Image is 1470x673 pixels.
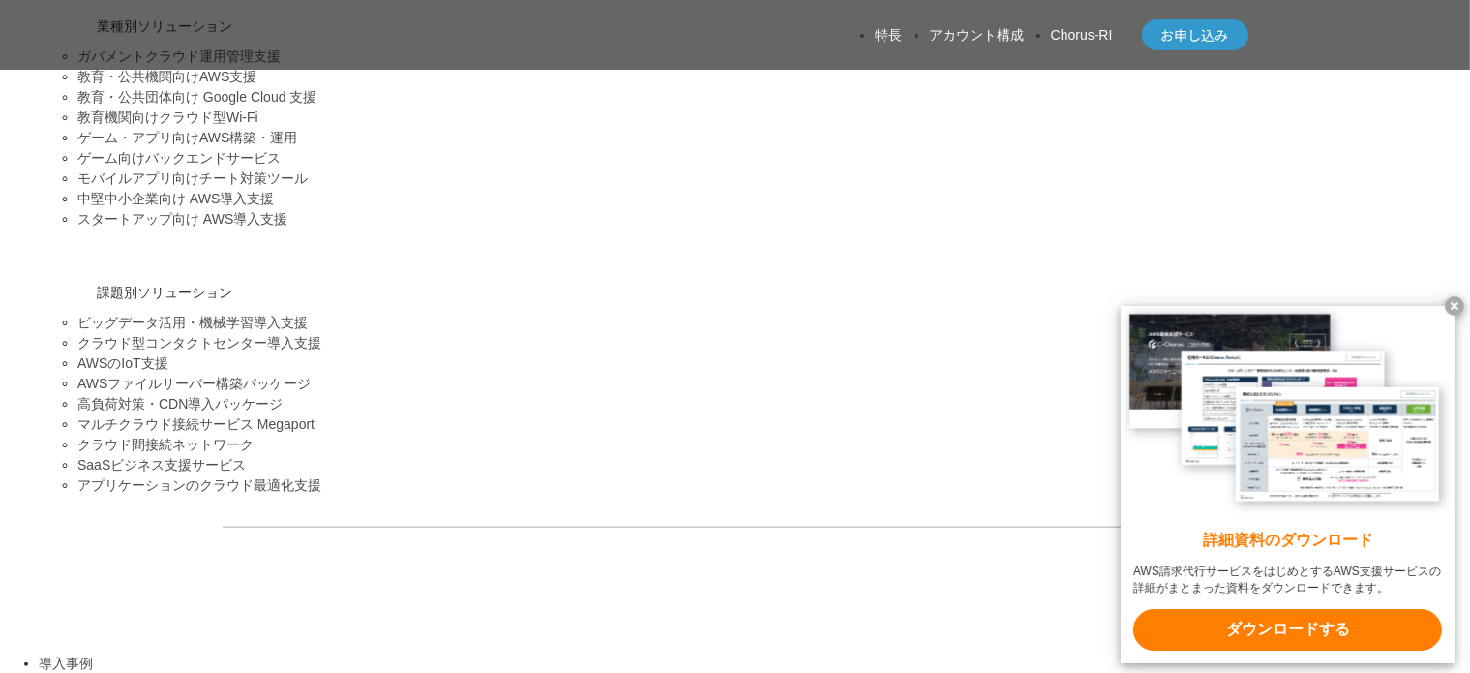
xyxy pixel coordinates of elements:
[1121,306,1455,663] a: 詳細資料のダウンロード AWS請求代行サービスをはじめとするAWS支援サービスの詳細がまとまった資料をダウンロードできます。 ダウンロードする
[77,211,287,227] a: スタートアップ向け AWS導入支援
[77,355,168,371] a: AWSのIoT支援
[77,130,297,145] a: ゲーム・アプリ向けAWS構築・運用
[77,150,281,166] a: ゲーム向けバックエンドサービス
[435,559,745,605] a: 資料を請求する
[77,69,256,84] a: 教育・公共機関向けAWS支援
[875,27,902,43] a: 特長
[77,477,321,493] a: アプリケーションのクラウド最適化支援
[97,285,232,300] span: 課題別ソリューション
[77,437,254,452] a: クラウド間接続ネットワーク
[77,457,246,473] a: SaaSビジネス支援サービス
[77,191,274,206] a: 中堅中小企業向け AWS導入支援
[1142,25,1248,46] span: お申し込み
[39,243,93,297] img: 課題別ソリューション
[1133,609,1442,651] x-t: ダウンロードする
[765,559,1074,605] a: まずは相談する
[1142,19,1248,50] a: お申し込み
[929,27,1024,43] a: アカウント構成
[1133,530,1442,552] x-t: 詳細資料のダウンロード
[77,315,308,330] a: ビッグデータ活用・機械学習導入支援
[39,656,93,671] a: 導入事例
[77,109,258,125] a: 教育機関向けクラウド型Wi-Fi
[77,416,315,432] a: マルチクラウド接続サービス Megaport
[1133,564,1442,597] x-t: AWS請求代行サービスをはじめとするAWS支援サービスの詳細がまとまった資料をダウンロードできます。
[77,170,308,186] a: モバイルアプリ向けチート対策ツール
[77,376,311,391] a: AWSファイルサーバー構築パッケージ
[97,18,232,34] span: 業種別ソリューション
[77,335,321,351] a: クラウド型コンタクトセンター導入支援
[77,396,283,412] a: 高負荷対策・CDN導入パッケージ
[77,89,316,105] a: 教育・公共団体向け Google Cloud 支援
[1051,27,1113,43] a: Chorus-RI
[77,48,281,64] a: ガバメントクラウド運用管理支援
